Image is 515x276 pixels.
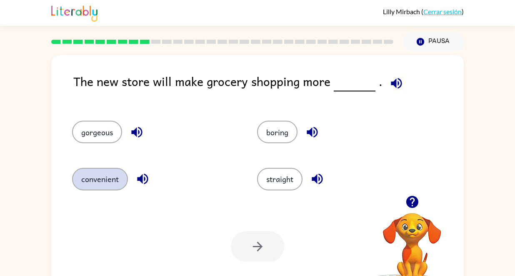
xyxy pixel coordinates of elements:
a: Cerrar sesión [423,8,462,15]
div: The new store will make grocery shopping more . [73,72,464,104]
button: boring [257,121,297,143]
button: straight [257,168,302,190]
button: convenient [72,168,128,190]
span: Lilly Mirbach [383,8,421,15]
img: Literably [51,3,97,22]
button: Pausa [403,32,464,51]
button: gorgeous [72,121,122,143]
div: ( ) [383,8,464,15]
